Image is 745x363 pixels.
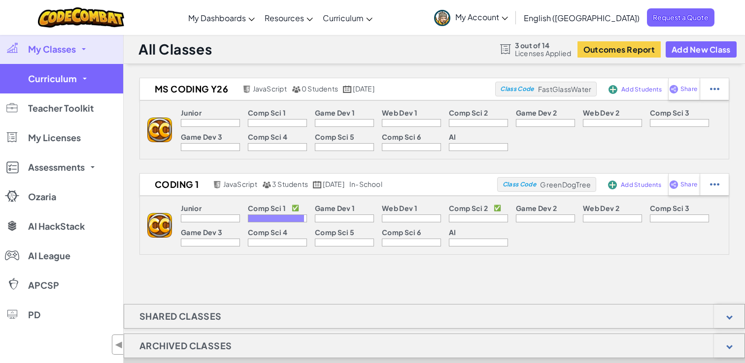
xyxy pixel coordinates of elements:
[540,180,591,189] span: GreenDogTree
[38,7,124,28] img: CodeCombat logo
[455,12,508,22] span: My Account
[323,180,344,188] span: [DATE]
[262,181,271,188] img: MultipleUsers.png
[140,82,495,96] a: MS Coding Y26 JavaScript 0 Students [DATE]
[315,133,354,141] p: Comp Sci 5
[315,204,355,212] p: Game Dev 1
[213,181,222,188] img: javascript.png
[710,85,719,93] img: IconStudentEllipsis.svg
[650,204,689,212] p: Comp Sci 3
[349,180,382,189] div: in-school
[680,181,697,187] span: Share
[449,133,456,141] p: AI
[516,109,557,117] p: Game Dev 2
[382,204,417,212] p: Web Dev 1
[28,222,85,231] span: AI HackStack
[140,177,210,192] h2: Coding 1
[140,177,497,192] a: Coding 1 JavaScript 3 Students [DATE] in-school
[315,228,354,236] p: Comp Sci 5
[188,13,246,23] span: My Dashboards
[434,10,450,26] img: avatar
[28,45,76,54] span: My Classes
[494,204,501,212] p: ✅
[147,118,172,142] img: logo
[609,85,617,94] img: IconAddStudents.svg
[140,82,240,96] h2: MS Coding Y26
[503,181,536,187] span: Class Code
[265,13,304,23] span: Resources
[318,4,377,31] a: Curriculum
[181,109,202,117] p: Junior
[429,2,513,33] a: My Account
[260,4,318,31] a: Resources
[248,228,287,236] p: Comp Sci 4
[524,13,640,23] span: English ([GEOGRAPHIC_DATA])
[242,86,251,93] img: javascript.png
[28,74,77,83] span: Curriculum
[181,133,222,141] p: Game Dev 3
[124,304,237,329] h1: Shared Classes
[343,86,352,93] img: calendar.svg
[315,109,355,117] p: Game Dev 1
[538,85,592,93] span: FastGlassWater
[124,333,247,358] h1: Archived Classes
[382,133,421,141] p: Comp Sci 6
[28,192,56,201] span: Ozaria
[669,180,678,189] img: IconShare_Purple.svg
[500,86,534,92] span: Class Code
[272,180,308,188] span: 3 Students
[583,109,619,117] p: Web Dev 2
[248,109,286,117] p: Comp Sci 1
[248,133,287,141] p: Comp Sci 4
[666,41,737,58] button: Add New Class
[650,109,689,117] p: Comp Sci 3
[253,84,287,93] span: JavaScript
[181,228,222,236] p: Game Dev 3
[181,204,202,212] p: Junior
[323,13,364,23] span: Curriculum
[515,49,572,57] span: Licenses Applied
[147,213,172,238] img: logo
[519,4,644,31] a: English ([GEOGRAPHIC_DATA])
[647,8,714,27] a: Request a Quote
[292,86,301,93] img: MultipleUsers.png
[382,228,421,236] p: Comp Sci 6
[577,41,661,58] button: Outcomes Report
[28,163,85,172] span: Assessments
[449,204,488,212] p: Comp Sci 2
[669,85,678,93] img: IconShare_Purple.svg
[292,204,299,212] p: ✅
[621,182,661,188] span: Add Students
[28,251,70,260] span: AI League
[28,104,94,113] span: Teacher Toolkit
[449,228,456,236] p: AI
[621,87,662,92] span: Add Students
[515,41,572,49] span: 3 out of 14
[302,84,338,93] span: 0 Students
[710,180,719,189] img: IconStudentEllipsis.svg
[449,109,488,117] p: Comp Sci 2
[608,181,617,189] img: IconAddStudents.svg
[680,86,697,92] span: Share
[382,109,417,117] p: Web Dev 1
[28,133,81,142] span: My Licenses
[313,181,322,188] img: calendar.svg
[115,337,123,352] span: ◀
[583,204,619,212] p: Web Dev 2
[223,180,257,188] span: JavaScript
[248,204,286,212] p: Comp Sci 1
[353,84,374,93] span: [DATE]
[138,40,212,59] h1: All Classes
[183,4,260,31] a: My Dashboards
[516,204,557,212] p: Game Dev 2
